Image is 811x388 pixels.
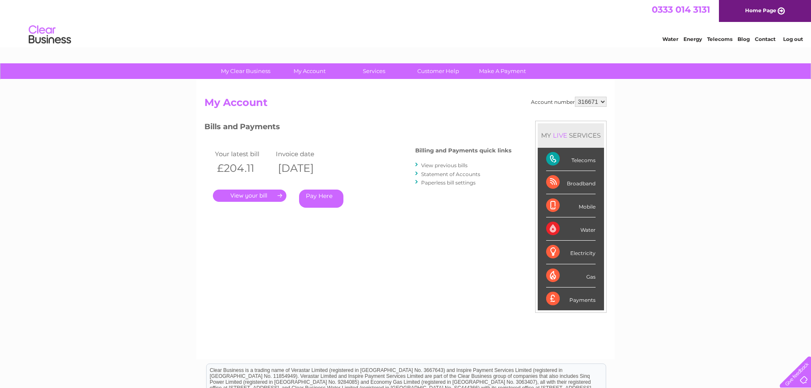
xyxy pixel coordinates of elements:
[755,36,776,42] a: Contact
[415,147,512,154] h4: Billing and Payments quick links
[531,97,607,107] div: Account number
[468,63,537,79] a: Make A Payment
[551,131,569,139] div: LIVE
[662,36,678,42] a: Water
[403,63,473,79] a: Customer Help
[546,288,596,310] div: Payments
[707,36,732,42] a: Telecoms
[213,190,286,202] a: .
[28,22,71,48] img: logo.png
[421,171,480,177] a: Statement of Accounts
[299,190,343,208] a: Pay Here
[652,4,710,15] a: 0333 014 3131
[421,162,468,168] a: View previous bills
[546,194,596,217] div: Mobile
[546,264,596,288] div: Gas
[683,36,702,42] a: Energy
[213,160,274,177] th: £204.11
[213,148,274,160] td: Your latest bill
[421,179,476,186] a: Paperless bill settings
[339,63,409,79] a: Services
[204,121,512,136] h3: Bills and Payments
[738,36,750,42] a: Blog
[211,63,280,79] a: My Clear Business
[783,36,803,42] a: Log out
[546,171,596,194] div: Broadband
[546,241,596,264] div: Electricity
[274,148,335,160] td: Invoice date
[546,217,596,241] div: Water
[274,160,335,177] th: [DATE]
[546,148,596,171] div: Telecoms
[275,63,345,79] a: My Account
[204,97,607,113] h2: My Account
[538,123,604,147] div: MY SERVICES
[207,5,606,41] div: Clear Business is a trading name of Verastar Limited (registered in [GEOGRAPHIC_DATA] No. 3667643...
